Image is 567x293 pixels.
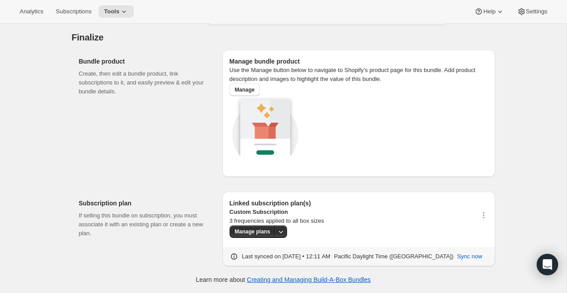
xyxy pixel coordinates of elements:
button: Subscriptions [50,5,97,18]
p: Create, then edit a bundle product, link subscriptions to it, and easily preview & edit your bund... [79,69,208,96]
span: Help [483,8,495,15]
span: Analytics [20,8,43,15]
a: Creating and Managing Build-A-Box Bundles [247,276,371,283]
p: Last synced on [DATE] • 12:11 AM [242,252,331,261]
span: Settings [526,8,547,15]
span: Sync now [457,252,482,261]
p: Use the Manage button below to navigate to Shopify’s product page for this bundle. Add product de... [230,66,488,84]
h2: Linked subscription plan(s) [230,199,488,208]
span: Manage [235,86,255,93]
button: Settings [512,5,553,18]
p: 3 frequencies applied to all box sizes [230,217,324,225]
h2: Manage bundle product [230,57,488,66]
button: Help [469,5,509,18]
span: Tools [104,8,119,15]
button: Tools [99,5,134,18]
button: Analytics [14,5,49,18]
span: Manage plans [235,228,270,235]
h2: Finalize [72,32,495,43]
h2: Subscription plan [79,199,208,208]
span: Subscriptions [56,8,91,15]
div: Open Intercom Messenger [537,254,558,275]
p: Custom Subscription [230,208,324,217]
button: Manage plans [230,225,275,238]
p: If selling this bundle on subscription, you must associate it with an existing plan or create a n... [79,211,208,238]
h2: Bundle product [79,57,208,66]
p: Learn more about [196,275,370,284]
p: Pacific Daylight Time ([GEOGRAPHIC_DATA]) [334,252,453,261]
button: Sync now [452,249,487,264]
button: Manage [230,84,260,96]
button: More actions [275,225,287,238]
